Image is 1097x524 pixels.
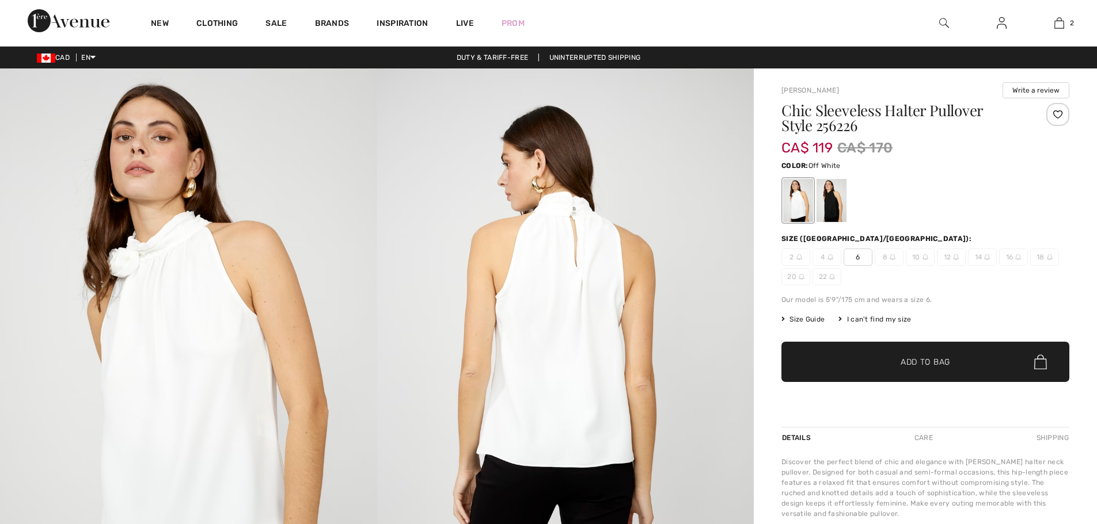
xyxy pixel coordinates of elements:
div: Our model is 5'9"/175 cm and wears a size 6. [781,294,1069,305]
div: Shipping [1034,427,1069,448]
div: Details [781,427,814,448]
span: 20 [781,268,810,285]
div: Size ([GEOGRAPHIC_DATA]/[GEOGRAPHIC_DATA]): [781,234,974,244]
img: My Bag [1054,16,1064,30]
img: ring-m.svg [828,254,833,260]
span: Off White [808,162,841,170]
span: Add to Bag [901,356,950,368]
a: Brands [315,18,350,30]
img: 1ère Avenue [28,9,109,32]
span: 18 [1030,248,1059,266]
img: My Info [997,16,1007,30]
div: Care [905,427,943,448]
a: Prom [502,17,525,29]
span: 8 [875,248,904,266]
a: Live [456,17,474,29]
img: ring-m.svg [1015,254,1021,260]
a: Clothing [196,18,238,30]
div: I can't find my size [838,314,911,324]
span: CA$ 119 [781,128,833,156]
div: Black [817,179,847,222]
span: CAD [37,53,74,62]
a: 2 [1031,16,1087,30]
img: Canadian Dollar [37,53,55,63]
img: ring-m.svg [829,274,835,280]
img: search the website [939,16,949,30]
span: CA$ 170 [837,137,893,158]
span: 6 [844,248,872,266]
span: 14 [968,248,997,266]
a: Sale [265,18,287,30]
span: 22 [813,268,841,285]
a: [PERSON_NAME] [781,86,839,94]
button: Add to Bag [781,342,1069,382]
span: 2 [781,248,810,266]
span: 10 [906,248,935,266]
img: ring-m.svg [984,254,990,260]
div: Discover the perfect blend of chic and elegance with [PERSON_NAME] halter neck pullover. Designed... [781,457,1069,519]
button: Write a review [1003,82,1069,98]
img: ring-m.svg [1047,254,1053,260]
span: 16 [999,248,1028,266]
span: EN [81,53,96,62]
span: Color: [781,162,808,170]
img: ring-m.svg [953,254,959,260]
img: Bag.svg [1034,354,1047,369]
img: ring-m.svg [923,254,928,260]
span: 12 [937,248,966,266]
img: ring-m.svg [890,254,895,260]
span: 4 [813,248,841,266]
h1: Chic Sleeveless Halter Pullover Style 256226 [781,103,1022,133]
span: Inspiration [377,18,428,30]
img: ring-m.svg [799,274,804,280]
span: Size Guide [781,314,825,324]
a: Sign In [988,16,1016,30]
a: New [151,18,169,30]
div: Off White [783,179,813,222]
span: 2 [1070,18,1074,28]
img: ring-m.svg [796,254,802,260]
